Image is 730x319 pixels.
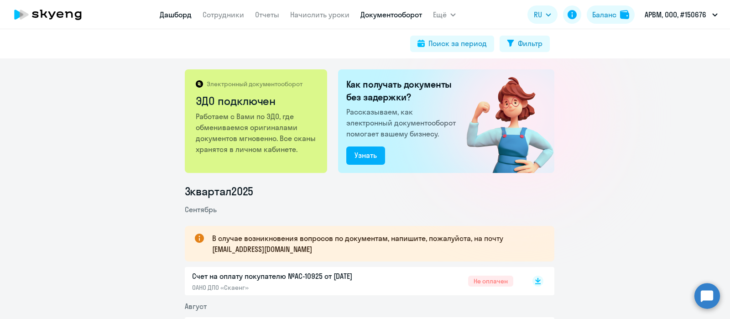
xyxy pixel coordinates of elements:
[185,302,207,311] span: Август
[212,233,538,255] p: В случае возникновения вопросов по документам, напишите, пожалуйста, на почту [EMAIL_ADDRESS][DOM...
[346,106,459,139] p: Рассказываем, как электронный документооборот помогает вашему бизнесу.
[645,9,706,20] p: АРВМ, ООО, #150676
[346,146,385,165] button: Узнать
[620,10,629,19] img: balance
[185,184,554,199] li: 3 квартал 2025
[410,36,494,52] button: Поиск за период
[346,78,459,104] h2: Как получать документы без задержки?
[468,276,513,287] span: Не оплачен
[255,10,279,19] a: Отчеты
[518,38,542,49] div: Фильтр
[207,80,302,88] p: Электронный документооборот
[196,94,318,108] h2: ЭДО подключен
[527,5,558,24] button: RU
[428,38,487,49] div: Поиск за период
[192,271,513,292] a: Счет на оплату покупателю №AC-10925 от [DATE]ОАНО ДПО «Скаенг»Не оплачен
[355,150,377,161] div: Узнать
[433,5,456,24] button: Ещё
[203,10,244,19] a: Сотрудники
[160,10,192,19] a: Дашборд
[534,9,542,20] span: RU
[360,10,422,19] a: Документооборот
[192,271,384,282] p: Счет на оплату покупателю №AC-10925 от [DATE]
[185,205,217,214] span: Сентябрь
[587,5,635,24] button: Балансbalance
[592,9,616,20] div: Баланс
[433,9,447,20] span: Ещё
[196,111,318,155] p: Работаем с Вами по ЭДО, где обмениваемся оригиналами документов мгновенно. Все сканы хранятся в л...
[290,10,349,19] a: Начислить уроки
[640,4,722,26] button: АРВМ, ООО, #150676
[192,283,384,292] p: ОАНО ДПО «Скаенг»
[500,36,550,52] button: Фильтр
[452,69,554,173] img: connected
